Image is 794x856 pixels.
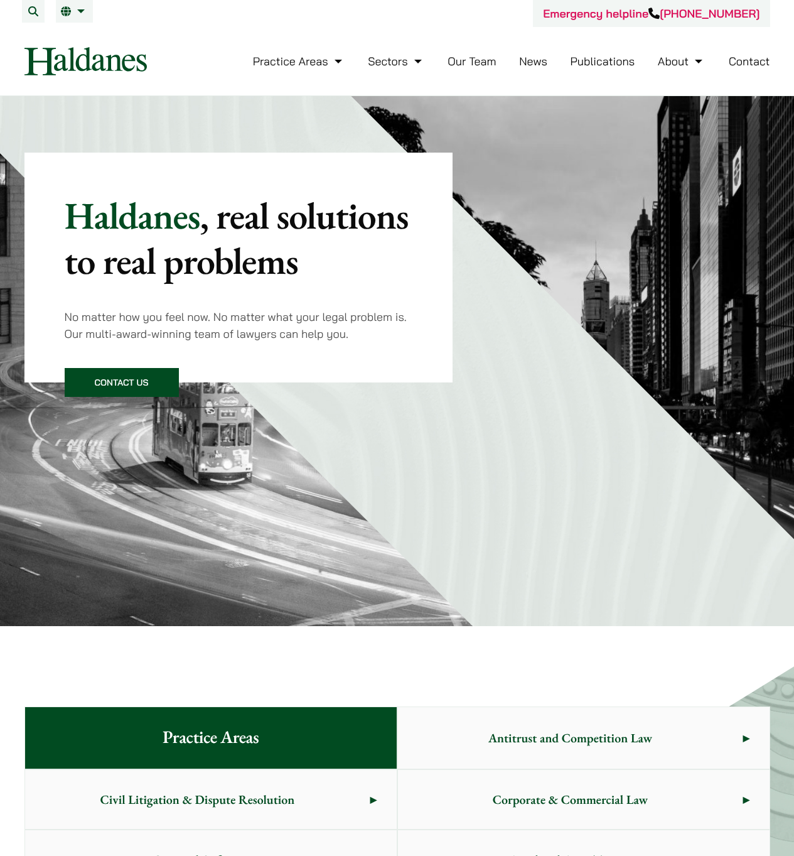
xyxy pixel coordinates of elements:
a: Civil Litigation & Dispute Resolution [25,770,397,829]
a: Antitrust and Competition Law [398,707,770,769]
a: Emergency helpline[PHONE_NUMBER] [543,6,759,21]
a: Publications [571,54,635,68]
a: Contact [729,54,770,68]
a: Sectors [368,54,424,68]
a: About [658,54,705,68]
a: Our Team [448,54,496,68]
span: Corporate & Commercial Law [398,770,743,829]
a: Contact Us [65,368,179,397]
a: Corporate & Commercial Law [398,770,770,829]
span: Civil Litigation & Dispute Resolution [25,770,370,829]
img: Logo of Haldanes [24,47,147,75]
span: Practice Areas [142,707,279,769]
mark: , real solutions to real problems [65,191,409,285]
a: EN [61,6,88,16]
p: Haldanes [65,193,413,283]
a: News [519,54,547,68]
span: Antitrust and Competition Law [398,708,743,767]
p: No matter how you feel now. No matter what your legal problem is. Our multi-award-winning team of... [65,308,413,342]
a: Practice Areas [253,54,345,68]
